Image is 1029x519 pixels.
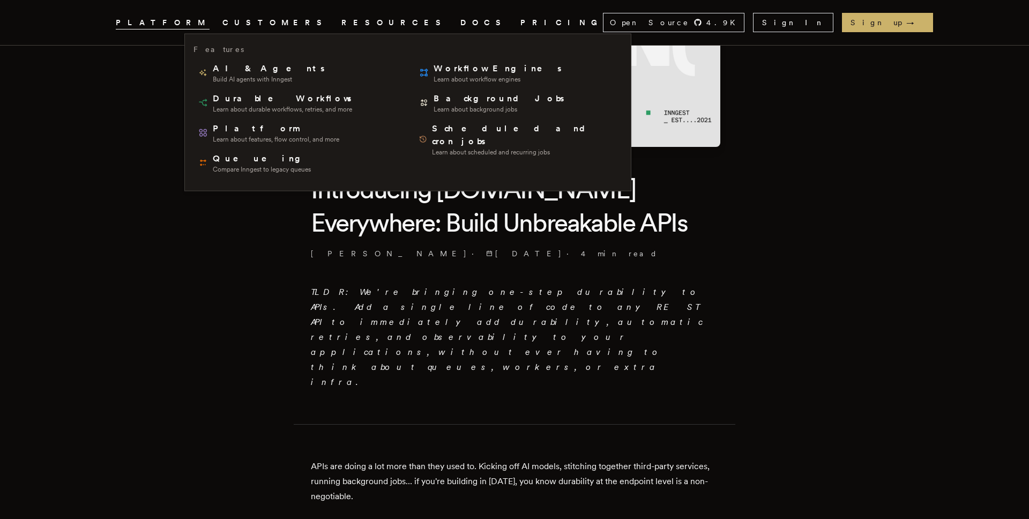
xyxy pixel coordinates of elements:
a: Workflow EnginesLearn about workflow engines [414,58,622,88]
em: TLDR: We're bringing one-step durability to APIs. Add a single line of code to any REST API to im... [311,287,703,387]
span: → [906,17,924,28]
span: Learn about durable workflows, retries, and more [213,105,353,114]
p: APIs are doing a lot more than they used to. Kicking off AI models, stitching together third-part... [311,459,718,504]
a: AI & AgentsBuild AI agents with Inngest [193,58,401,88]
a: Sign up [842,13,933,32]
span: Learn about scheduled and recurring jobs [432,148,618,157]
span: Background Jobs [434,92,566,105]
span: Queueing [213,152,311,165]
a: QueueingCompare Inngest to legacy queues [193,148,401,178]
a: [PERSON_NAME] [311,248,467,259]
span: Learn about workflow engines [434,75,563,84]
a: Scheduled and cron jobsLearn about scheduled and recurring jobs [414,118,622,161]
h3: Features [193,43,244,56]
h1: Introducing [DOMAIN_NAME] Everywhere: Build Unbreakable APIs [311,173,718,240]
span: 4 min read [581,248,658,259]
span: Platform [213,122,339,135]
p: · · [311,248,718,259]
a: Durable WorkflowsLearn about durable workflows, retries, and more [193,88,401,118]
span: Workflow Engines [434,62,563,75]
span: [DATE] [486,248,562,259]
a: DOCS [460,16,508,29]
a: CUSTOMERS [222,16,329,29]
span: Build AI agents with Inngest [213,75,326,84]
a: PRICING [520,16,603,29]
span: Compare Inngest to legacy queues [213,165,311,174]
span: Durable Workflows [213,92,353,105]
a: Background JobsLearn about background jobs [414,88,622,118]
span: Learn about background jobs [434,105,566,114]
a: Sign In [753,13,833,32]
span: Learn about features, flow control, and more [213,135,339,144]
span: AI & Agents [213,62,326,75]
button: RESOURCES [341,16,448,29]
span: Open Source [610,17,689,28]
a: PlatformLearn about features, flow control, and more [193,118,401,148]
span: Scheduled and cron jobs [432,122,618,148]
span: 4.9 K [706,17,742,28]
button: PLATFORM [116,16,210,29]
